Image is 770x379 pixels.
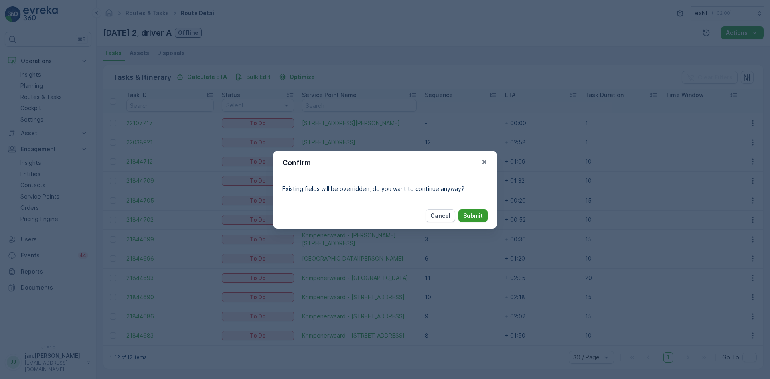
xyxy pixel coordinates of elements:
[463,212,483,220] p: Submit
[282,185,488,193] p: Existing fields will be overridden, do you want to continue anyway?
[458,209,488,222] button: Submit
[430,212,450,220] p: Cancel
[282,157,311,168] p: Confirm
[426,209,455,222] button: Cancel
